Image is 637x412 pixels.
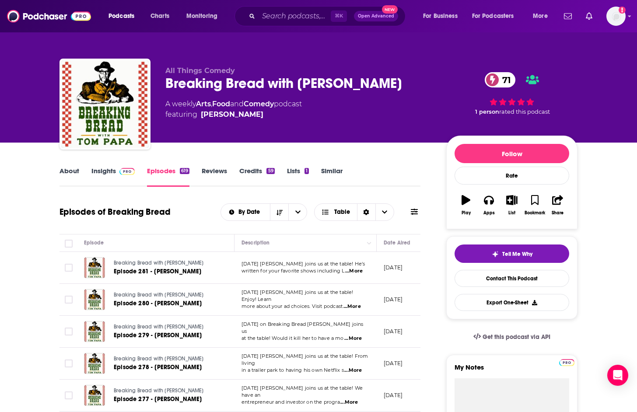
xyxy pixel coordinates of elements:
[559,358,574,366] a: Pro website
[202,167,227,187] a: Reviews
[186,10,217,22] span: Monitoring
[606,7,626,26] img: User Profile
[84,237,104,248] div: Episode
[455,270,569,287] a: Contact This Podcast
[241,321,364,334] span: [DATE] on Breaking Bread [PERSON_NAME] joins us
[358,14,394,18] span: Open Advanced
[114,387,218,395] a: Breaking Bread with [PERSON_NAME]
[201,109,263,120] a: Tom Papa
[384,296,402,303] p: [DATE]
[384,237,410,248] div: Date Aired
[114,267,218,276] a: Episode 281 - [PERSON_NAME]
[114,323,218,331] a: Breaking Bread with [PERSON_NAME]
[523,189,546,221] button: Bookmark
[241,385,363,398] span: [DATE] [PERSON_NAME] joins us at the table! We have an
[455,244,569,263] button: tell me why sparkleTell Me Why
[230,100,244,108] span: and
[243,6,414,26] div: Search podcasts, credits, & more...
[114,355,218,363] a: Breaking Bread with [PERSON_NAME]
[244,100,274,108] a: Comedy
[114,332,202,339] span: Episode 279 - [PERSON_NAME]
[259,9,331,23] input: Search podcasts, credits, & more...
[196,100,211,108] a: Arts
[114,395,218,404] a: Episode 277 - [PERSON_NAME]
[114,292,204,298] span: Breaking Bread with [PERSON_NAME]
[492,251,499,258] img: tell me why sparkle
[500,189,523,221] button: List
[108,10,134,22] span: Podcasts
[241,367,344,373] span: in a trailer park to having his own Netflix s
[241,303,343,309] span: more about your ad choices. Visit podcast
[384,360,402,367] p: [DATE]
[382,5,398,14] span: New
[65,296,73,304] span: Toggle select row
[288,204,307,220] button: open menu
[525,210,545,216] div: Bookmark
[65,264,73,272] span: Toggle select row
[607,365,628,386] div: Open Intercom Messenger
[221,209,270,215] button: open menu
[455,144,569,163] button: Follow
[485,72,515,87] a: 71
[91,167,135,187] a: InsightsPodchaser Pro
[527,9,559,23] button: open menu
[384,391,402,399] p: [DATE]
[304,168,309,174] div: 1
[59,167,79,187] a: About
[241,353,368,366] span: [DATE] [PERSON_NAME] joins us at the table! From living
[344,367,362,374] span: ...More
[466,9,527,23] button: open menu
[483,210,495,216] div: Apps
[114,299,218,308] a: Episode 280 - [PERSON_NAME]
[384,328,402,335] p: [DATE]
[270,204,288,220] button: Sort Direction
[321,167,343,187] a: Similar
[114,268,202,275] span: Episode 281 - [PERSON_NAME]
[241,399,340,405] span: entrepreneur and investor on the progra
[114,291,218,299] a: Breaking Bread with [PERSON_NAME]
[455,189,477,221] button: Play
[606,7,626,26] span: Logged in as sarahhallprinc
[180,168,189,174] div: 619
[241,289,353,302] span: [DATE] [PERSON_NAME] joins us at the table! Enjoy! Learn
[180,9,229,23] button: open menu
[65,391,73,399] span: Toggle select row
[533,10,548,22] span: More
[417,9,469,23] button: open menu
[446,66,577,121] div: 71 1 personrated this podcast
[241,268,344,274] span: written for your favorite shows including L
[552,210,563,216] div: Share
[212,100,230,108] a: Food
[619,7,626,14] svg: Add a profile image
[102,9,146,23] button: open menu
[165,66,235,75] span: All Things Comedy
[114,363,218,372] a: Episode 278 - [PERSON_NAME]
[606,7,626,26] button: Show profile menu
[502,251,532,258] span: Tell Me Why
[220,203,308,221] h2: Choose List sort
[493,72,515,87] span: 71
[357,204,375,220] div: Sort Direction
[241,335,344,341] span: at the table! Would it kill her to have a mo
[559,359,574,366] img: Podchaser Pro
[119,168,135,175] img: Podchaser Pro
[477,189,500,221] button: Apps
[340,399,358,406] span: ...More
[344,335,362,342] span: ...More
[65,360,73,367] span: Toggle select row
[61,60,149,148] img: Breaking Bread with Tom Papa
[114,260,204,266] span: Breaking Bread with [PERSON_NAME]
[560,9,575,24] a: Show notifications dropdown
[59,206,171,217] h1: Episodes of Breaking Bread
[343,303,361,310] span: ...More
[334,209,350,215] span: Table
[582,9,596,24] a: Show notifications dropdown
[466,326,557,348] a: Get this podcast via API
[354,11,398,21] button: Open AdvancedNew
[423,10,458,22] span: For Business
[114,331,218,340] a: Episode 279 - [PERSON_NAME]
[508,210,515,216] div: List
[314,203,394,221] button: Choose View
[241,237,269,248] div: Description
[483,333,550,341] span: Get this podcast via API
